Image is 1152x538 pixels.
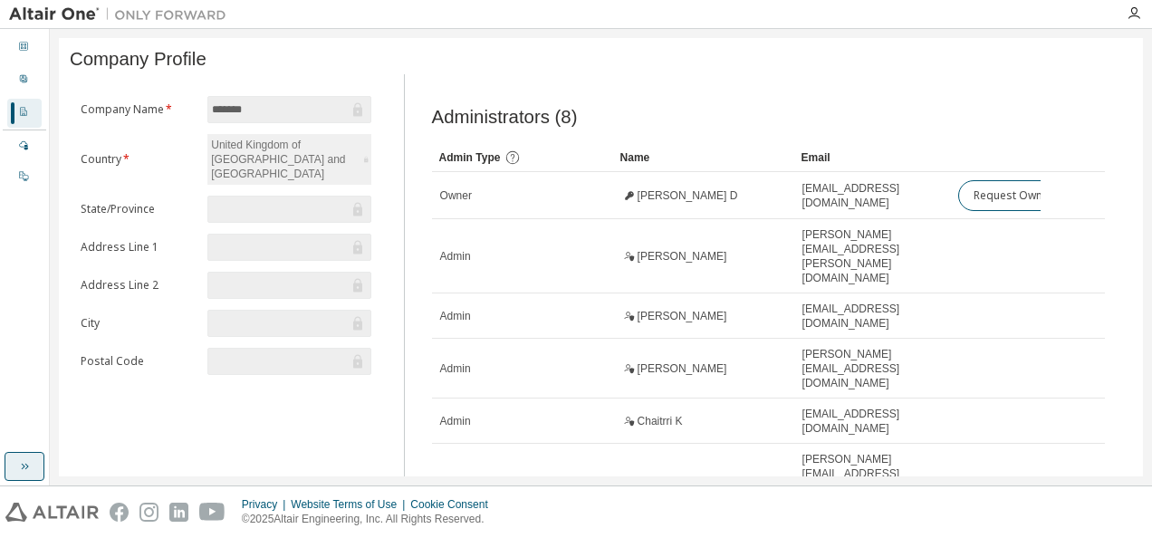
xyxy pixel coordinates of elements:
[958,180,1111,211] button: Request Owner Change
[802,347,943,390] span: [PERSON_NAME][EMAIL_ADDRESS][DOMAIN_NAME]
[199,503,226,522] img: youtube.svg
[802,181,943,210] span: [EMAIL_ADDRESS][DOMAIN_NAME]
[802,227,943,285] span: [PERSON_NAME][EMAIL_ADDRESS][PERSON_NAME][DOMAIN_NAME]
[139,503,158,522] img: instagram.svg
[802,302,943,331] span: [EMAIL_ADDRESS][DOMAIN_NAME]
[81,278,197,293] label: Address Line 2
[7,99,42,128] div: Company Profile
[242,497,291,512] div: Privacy
[802,143,944,172] div: Email
[7,163,42,192] div: On Prem
[440,474,471,488] span: Admin
[620,143,787,172] div: Name
[638,474,727,488] span: [PERSON_NAME]
[169,503,188,522] img: linkedin.svg
[7,66,42,95] div: User Profile
[81,240,197,255] label: Address Line 1
[208,135,360,184] div: United Kingdom of [GEOGRAPHIC_DATA] and [GEOGRAPHIC_DATA]
[802,452,943,510] span: [PERSON_NAME][EMAIL_ADDRESS][PERSON_NAME][DOMAIN_NAME]
[242,512,499,527] p: © 2025 Altair Engineering, Inc. All Rights Reserved.
[81,102,197,117] label: Company Name
[440,414,471,428] span: Admin
[440,249,471,264] span: Admin
[440,361,471,376] span: Admin
[70,49,206,70] span: Company Profile
[638,414,683,428] span: Chaitrri K
[638,309,727,323] span: [PERSON_NAME]
[81,202,197,216] label: State/Province
[410,497,498,512] div: Cookie Consent
[110,503,129,522] img: facebook.svg
[291,497,410,512] div: Website Terms of Use
[440,309,471,323] span: Admin
[7,34,42,62] div: Dashboard
[638,188,738,203] span: [PERSON_NAME] D
[81,316,197,331] label: City
[802,407,943,436] span: [EMAIL_ADDRESS][DOMAIN_NAME]
[440,188,472,203] span: Owner
[432,107,578,128] span: Administrators (8)
[9,5,235,24] img: Altair One
[439,151,501,164] span: Admin Type
[638,361,727,376] span: [PERSON_NAME]
[207,134,370,185] div: United Kingdom of [GEOGRAPHIC_DATA] and [GEOGRAPHIC_DATA]
[81,354,197,369] label: Postal Code
[81,152,197,167] label: Country
[7,132,42,161] div: Managed
[638,249,727,264] span: [PERSON_NAME]
[5,503,99,522] img: altair_logo.svg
